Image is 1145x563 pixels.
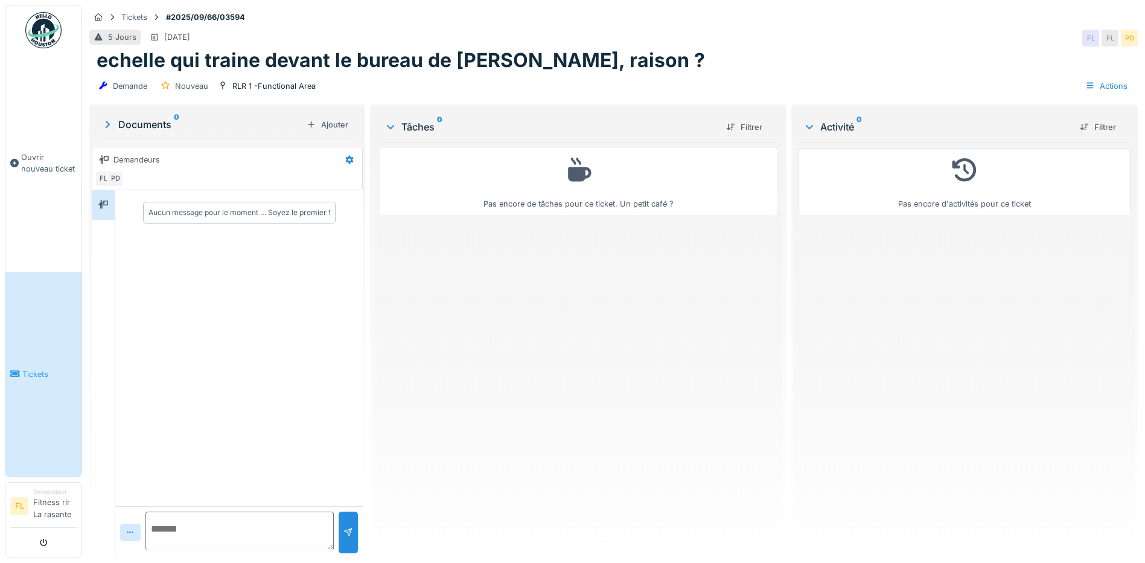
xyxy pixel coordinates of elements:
[108,31,136,43] div: 5 Jours
[10,497,28,515] li: FL
[101,117,302,132] div: Documents
[232,80,316,92] div: RLR 1 -Functional Area
[806,153,1123,210] div: Pas encore d'activités pour ce ticket
[95,170,112,187] div: FL
[33,487,77,525] li: Fitness rlr La rasante
[113,154,160,166] div: Demandeurs
[107,170,124,187] div: PD
[5,55,81,272] a: Ouvrir nouveau ticket
[164,31,190,43] div: [DATE]
[302,117,353,133] div: Ajouter
[33,487,77,497] div: Demandeur
[10,487,77,528] a: FL DemandeurFitness rlr La rasante
[21,152,77,175] span: Ouvrir nouveau ticket
[175,80,208,92] div: Nouveau
[1102,30,1118,47] div: FL
[174,117,179,132] sup: 0
[384,120,716,134] div: Tâches
[121,11,147,23] div: Tickets
[148,207,330,218] div: Aucun message pour le moment … Soyez le premier !
[5,272,81,477] a: Tickets
[1082,30,1099,47] div: FL
[1080,77,1133,95] div: Actions
[22,368,77,380] span: Tickets
[856,120,862,134] sup: 0
[803,120,1070,134] div: Activité
[388,153,769,210] div: Pas encore de tâches pour ce ticket. Un petit café ?
[1121,30,1138,47] div: PD
[97,49,705,72] h1: echelle qui traine devant le bureau de [PERSON_NAME], raison ?
[721,119,767,135] div: Filtrer
[25,12,62,48] img: Badge_color-CXgf-gQk.svg
[113,80,147,92] div: Demande
[1075,119,1121,135] div: Filtrer
[161,11,250,23] strong: #2025/09/66/03594
[437,120,442,134] sup: 0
